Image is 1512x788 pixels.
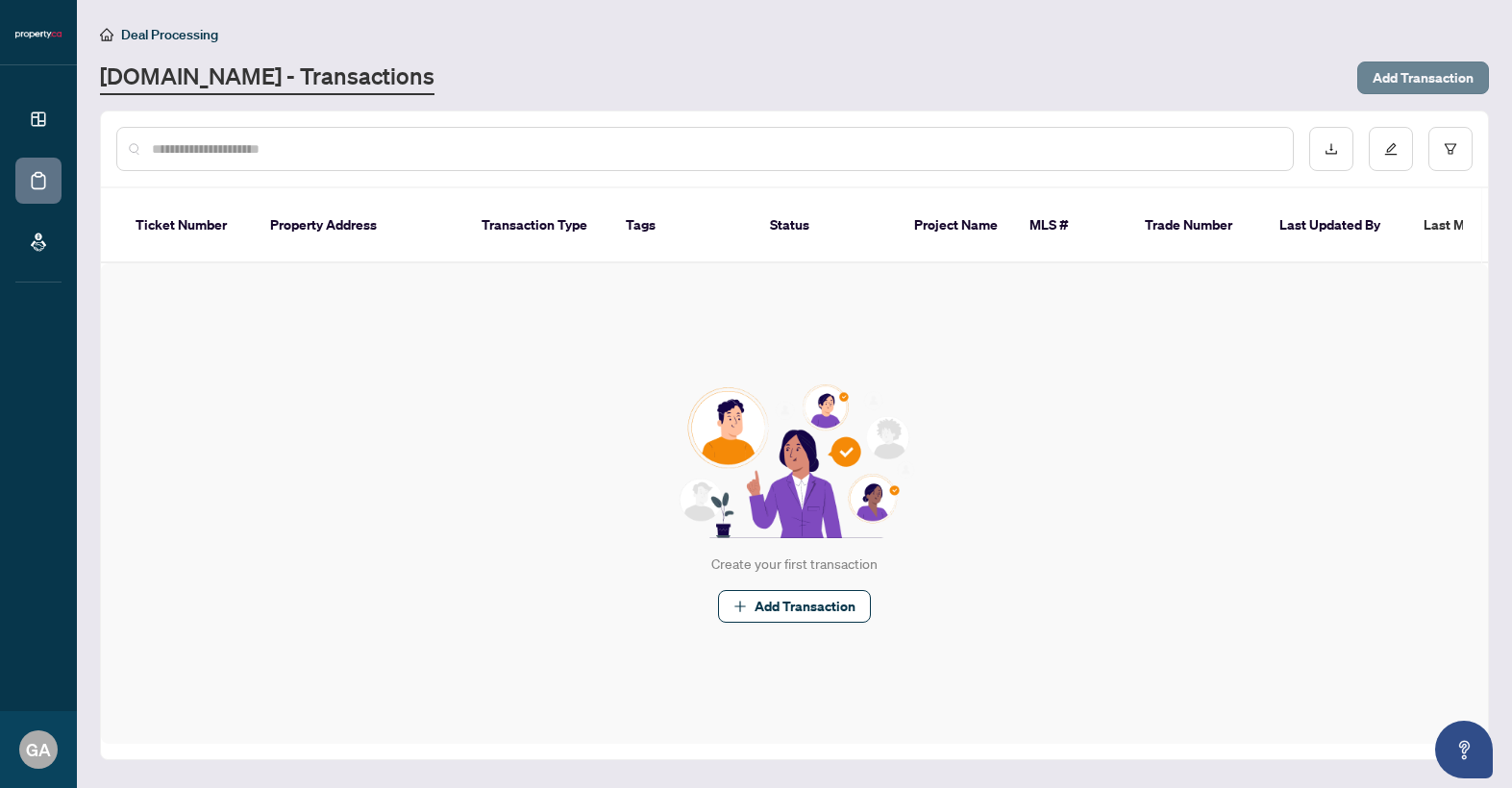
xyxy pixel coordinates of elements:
th: Trade Number [1129,188,1264,263]
th: Tags [610,188,755,263]
div: Create your first transaction [711,554,878,575]
span: Add Transaction [1373,62,1474,93]
button: Add Transaction [1357,62,1489,94]
button: Add Transaction [718,590,871,623]
button: edit [1369,127,1413,171]
span: Add Transaction [755,591,855,622]
th: Status [755,188,899,263]
th: Last Updated By [1264,188,1408,263]
button: download [1309,127,1353,171]
th: Property Address [255,188,466,263]
span: download [1325,142,1338,156]
button: filter [1428,127,1473,171]
img: Null State Icon [671,384,919,538]
span: Deal Processing [121,26,218,43]
th: Transaction Type [466,188,610,263]
th: Project Name [899,188,1014,263]
th: MLS # [1014,188,1129,263]
button: Open asap [1435,721,1493,778]
span: filter [1444,142,1457,156]
span: GA [26,736,51,763]
span: plus [733,600,747,613]
img: logo [15,29,62,40]
span: edit [1384,142,1398,156]
a: [DOMAIN_NAME] - Transactions [100,61,434,95]
th: Ticket Number [120,188,255,263]
span: home [100,28,113,41]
